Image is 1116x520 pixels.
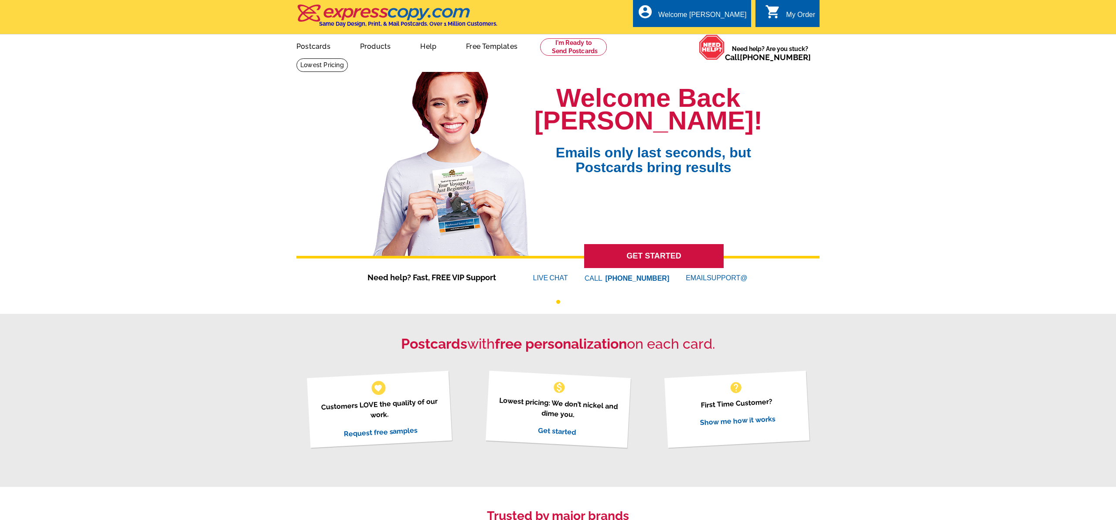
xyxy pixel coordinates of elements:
[740,53,811,62] a: [PHONE_NUMBER]
[452,35,531,56] a: Free Templates
[765,4,781,20] i: shopping_cart
[367,272,507,283] span: Need help? Fast, FREE VIP Support
[533,274,568,282] a: LIVECHAT
[725,44,815,62] span: Need help? Are you stuck?
[406,35,450,56] a: Help
[296,336,820,352] h2: with on each card.
[319,20,497,27] h4: Same Day Design, Print, & Mail Postcards. Over 1 Million Customers.
[707,273,749,283] font: SUPPORT@
[675,395,798,412] p: First Time Customer?
[282,35,344,56] a: Postcards
[534,87,762,132] h1: Welcome Back [PERSON_NAME]!
[401,336,467,352] strong: Postcards
[343,426,418,438] a: Request free samples
[296,10,497,27] a: Same Day Design, Print, & Mail Postcards. Over 1 Million Customers.
[496,395,619,422] p: Lowest pricing: We don’t nickel and dime you.
[699,34,725,60] img: help
[374,383,383,392] span: favorite
[533,273,550,283] font: LIVE
[765,10,815,20] a: shopping_cart My Order
[317,396,441,423] p: Customers LOVE the quality of our work.
[552,381,566,394] span: monetization_on
[725,53,811,62] span: Call
[658,11,746,23] div: Welcome [PERSON_NAME]
[556,300,560,304] button: 1 of 1
[584,244,724,268] a: GET STARTED
[544,132,762,175] span: Emails only last seconds, but Postcards bring results
[367,65,534,256] img: welcome-back-logged-in.png
[538,426,576,436] a: Get started
[700,415,776,427] a: Show me how it works
[786,11,815,23] div: My Order
[729,381,743,394] span: help
[495,336,627,352] strong: free personalization
[637,4,653,20] i: account_circle
[346,35,405,56] a: Products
